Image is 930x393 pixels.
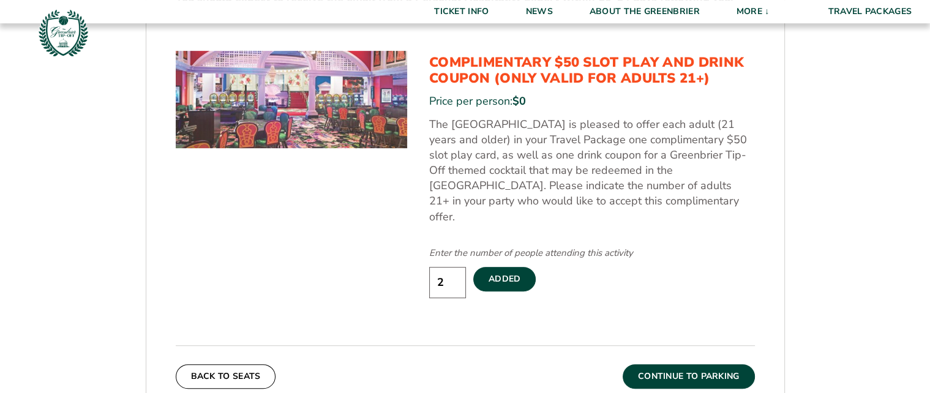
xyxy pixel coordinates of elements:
[429,117,755,225] p: The [GEOGRAPHIC_DATA] is pleased to offer each adult (21 years and older) in your Travel Package ...
[429,247,755,260] div: Enter the number of people attending this activity
[473,267,536,291] label: Added
[429,54,755,87] h3: Complimentary $50 Slot Play and Drink Coupon (Only Valid for Adults 21+)
[176,364,276,389] button: Back To Seats
[176,51,407,149] img: Complimentary $50 Slot Play and Drink Coupon (Only Valid for Adults 21+)
[512,94,526,108] span: $0
[623,364,755,389] button: Continue To Parking
[37,6,90,59] img: Greenbrier Tip-Off
[429,94,755,109] div: Price per person:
